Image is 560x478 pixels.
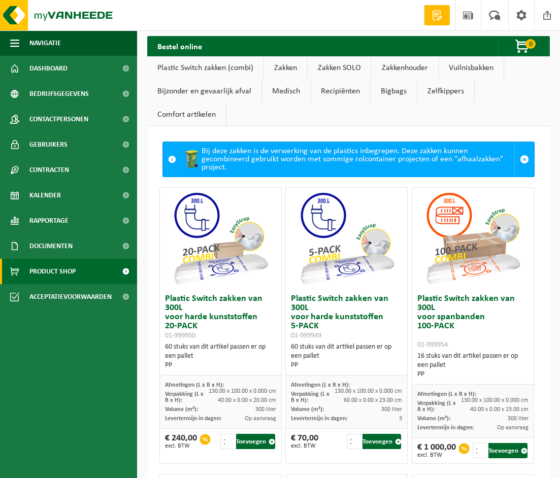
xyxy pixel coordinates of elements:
h3: Plastic Switch zakken van 300L voor spanbanden 100-PACK [417,294,529,349]
span: Afmetingen (L x B x H): [417,391,476,397]
span: Levertermijn in dagen: [291,416,347,422]
a: Bijzonder en gevaarlijk afval [147,80,261,103]
button: Toevoegen [236,434,275,449]
span: 40.00 x 0.00 x 23.00 cm [470,406,529,413]
span: 40.00 x 0.00 x 20.00 cm [218,397,276,403]
span: 01-999949 [291,332,321,339]
a: Zakken [264,56,307,80]
img: 01-999949 [296,188,398,289]
span: Verpakking (L x B x H): [291,391,330,403]
div: 60 stuks van dit artikel passen er op een pallet [165,343,276,370]
span: Product Shop [29,259,76,284]
a: Comfort artikelen [147,103,226,126]
span: Afmetingen (L x B x H): [291,382,350,388]
span: excl. BTW [417,452,456,458]
span: 0 [525,39,536,49]
span: Rapportage [29,208,69,233]
h3: Plastic Switch zakken van 300L voor harde kunststoffen 20-PACK [165,294,276,340]
a: Bigbags [371,80,417,103]
a: Sluit melding [514,142,534,177]
div: Bij deze zakken is de verwerking van de plastics inbegrepen. Deze zakken kunnen gecombineerd gebr... [181,142,514,177]
a: Vuilnisbakken [439,56,504,80]
span: 60.00 x 0.00 x 23.00 cm [344,397,402,403]
span: 130.00 x 100.00 x 0.000 cm [209,388,276,394]
a: Plastic Switch zakken (combi) [147,56,263,80]
button: 0 [498,36,549,56]
span: 3 [399,416,402,422]
img: 01-999954 [422,188,523,289]
div: 60 stuks van dit artikel passen er op een pallet [291,343,402,370]
input: 1 [473,443,487,458]
a: Zelfkippers [417,80,474,103]
h2: Bestel online [147,36,212,56]
a: Zakken SOLO [308,56,371,80]
span: 300 liter [255,406,276,413]
span: Volume (m³): [165,406,198,413]
button: Toevoegen [488,443,528,458]
span: 130.00 x 100.00 x 0.000 cm [335,388,402,394]
span: Volume (m³): [291,406,324,413]
h3: Plastic Switch zakken van 300L voor harde kunststoffen 5-PACK [291,294,402,340]
div: PP [417,370,529,379]
span: Documenten [29,233,73,259]
span: Verpakking (L x B x H): [165,391,204,403]
span: 300 liter [508,416,529,422]
span: 130.00 x 100.00 x 0.000 cm [461,397,529,403]
span: Gebruikers [29,132,68,157]
span: Volume (m³): [417,416,450,422]
span: excl. BTW [165,443,197,449]
span: Contactpersonen [29,107,88,132]
div: 16 stuks van dit artikel passen er op een pallet [417,352,529,379]
a: Zakkenhouder [372,56,438,80]
span: Acceptatievoorwaarden [29,284,112,310]
span: 300 liter [381,406,402,413]
span: Levertermijn in dagen: [417,425,474,431]
span: Kalender [29,183,61,208]
span: Dashboard [29,56,68,81]
img: 01-999950 [170,188,271,289]
img: WB-0240-HPE-GN-50.png [181,149,202,169]
span: excl. BTW [291,443,318,449]
span: Afmetingen (L x B x H): [165,382,224,388]
input: 1 [220,434,235,449]
span: Navigatie [29,30,61,56]
a: Recipiënten [311,80,370,103]
span: 01-999954 [417,341,448,349]
input: 1 [347,434,361,449]
span: Levertermijn in dagen: [165,416,221,422]
span: 01-999950 [165,332,195,339]
div: PP [165,361,276,370]
div: € 1 000,00 [417,443,456,458]
a: Medisch [262,80,310,103]
div: € 70,00 [291,434,318,449]
div: € 240,00 [165,434,197,449]
span: Verpakking (L x B x H): [417,400,456,413]
div: PP [291,361,402,370]
span: Contracten [29,157,69,183]
span: Bedrijfsgegevens [29,81,89,107]
span: Op aanvraag [245,416,276,422]
span: Op aanvraag [497,425,529,431]
button: Toevoegen [363,434,402,449]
